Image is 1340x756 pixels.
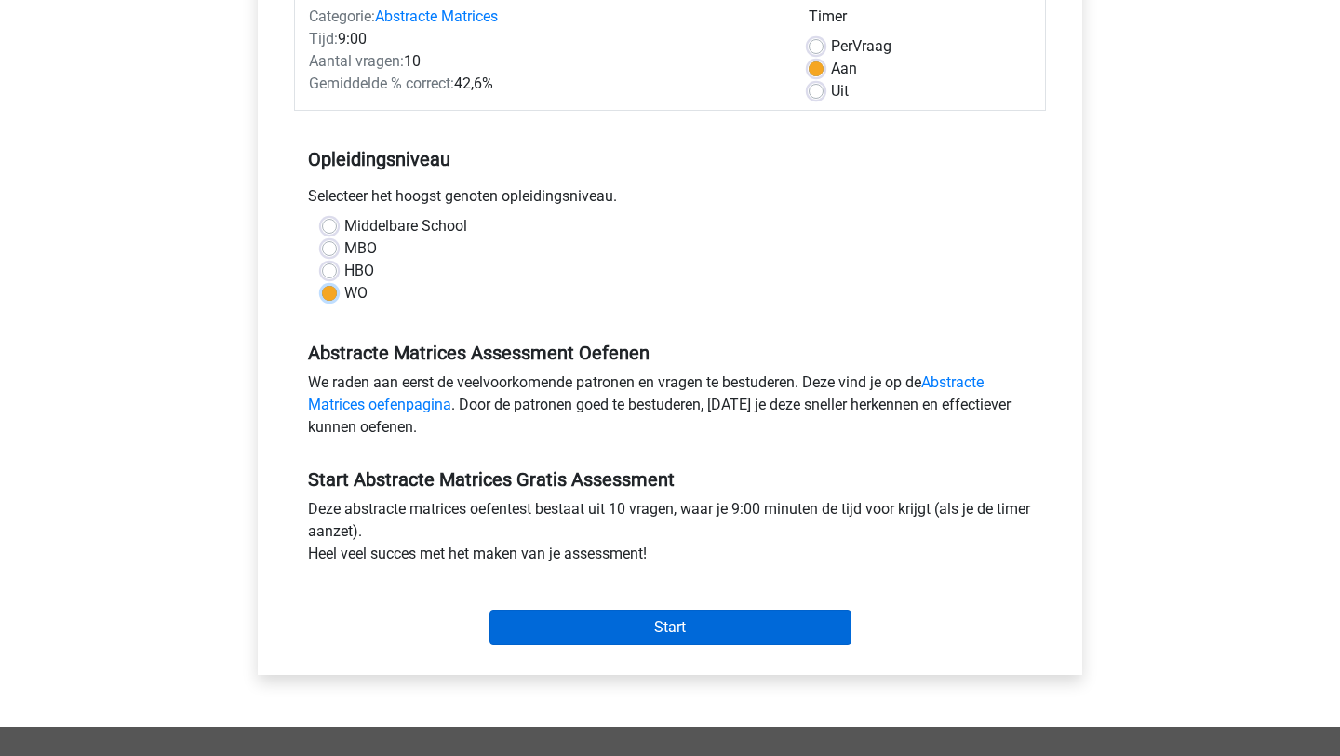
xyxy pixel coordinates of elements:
label: Uit [831,80,849,102]
label: Middelbare School [344,215,467,237]
span: Aantal vragen: [309,52,404,70]
span: Per [831,37,852,55]
span: Gemiddelde % correct: [309,74,454,92]
div: We raden aan eerst de veelvoorkomende patronen en vragen te bestuderen. Deze vind je op de . Door... [294,371,1046,446]
div: 10 [295,50,795,73]
h5: Opleidingsniveau [308,141,1032,178]
input: Start [489,610,851,645]
label: Vraag [831,35,891,58]
a: Abstracte Matrices [375,7,498,25]
div: 9:00 [295,28,795,50]
span: Categorie: [309,7,375,25]
h5: Abstracte Matrices Assessment Oefenen [308,342,1032,364]
label: HBO [344,260,374,282]
div: Timer [809,6,1031,35]
label: Aan [831,58,857,80]
div: 42,6% [295,73,795,95]
label: WO [344,282,368,304]
div: Deze abstracte matrices oefentest bestaat uit 10 vragen, waar je 9:00 minuten de tijd voor krijgt... [294,498,1046,573]
label: MBO [344,237,377,260]
h5: Start Abstracte Matrices Gratis Assessment [308,468,1032,491]
div: Selecteer het hoogst genoten opleidingsniveau. [294,185,1046,215]
span: Tijd: [309,30,338,47]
